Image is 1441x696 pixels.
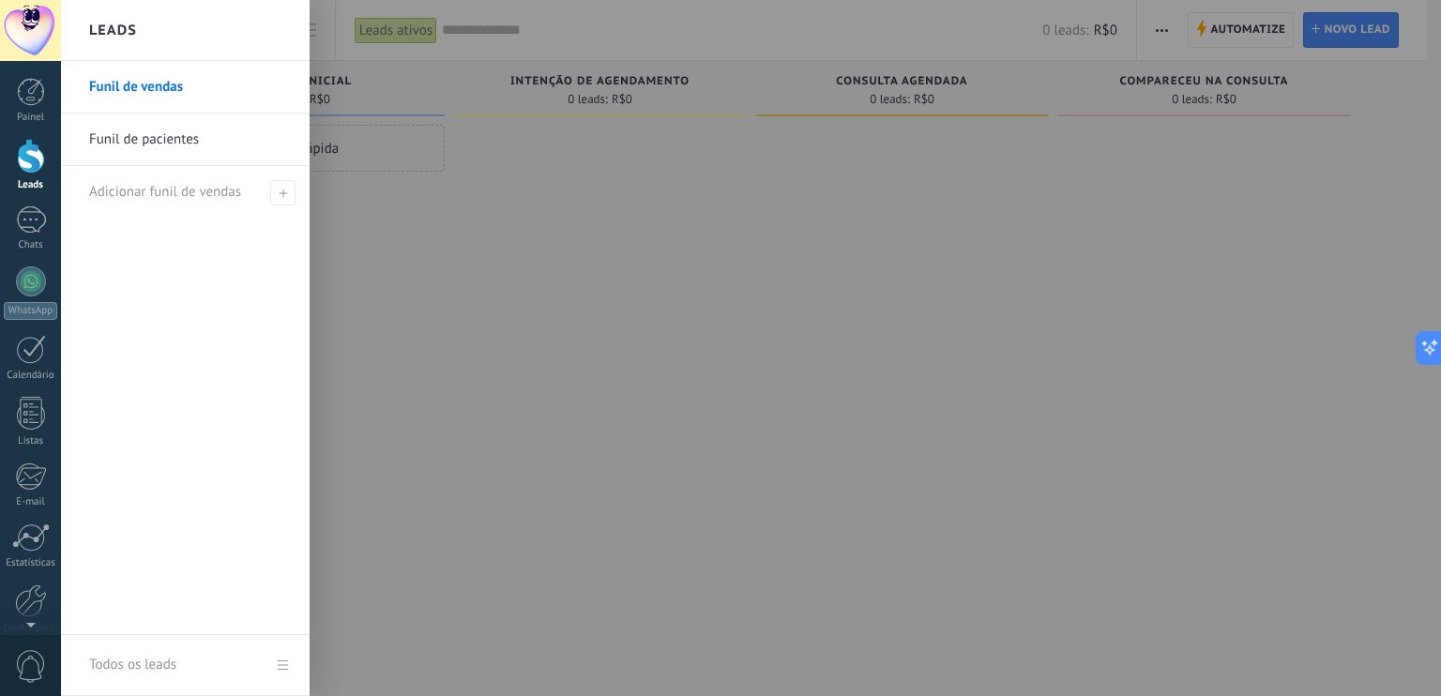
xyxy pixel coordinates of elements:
div: Leads [4,179,58,191]
a: Funil de pacientes [89,113,291,166]
div: Listas [4,435,58,447]
a: Todos os leads [61,635,310,696]
span: Adicionar funil de vendas [270,180,296,205]
div: E-mail [4,496,58,508]
div: Painel [4,112,58,124]
div: Estatísticas [4,557,58,569]
div: Chats [4,239,58,251]
div: WhatsApp [4,302,57,320]
div: Calendário [4,370,58,382]
h2: Leads [89,1,137,60]
span: Adicionar funil de vendas [89,183,241,201]
a: Funil de vendas [89,61,291,113]
div: Todos os leads [89,639,176,691]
